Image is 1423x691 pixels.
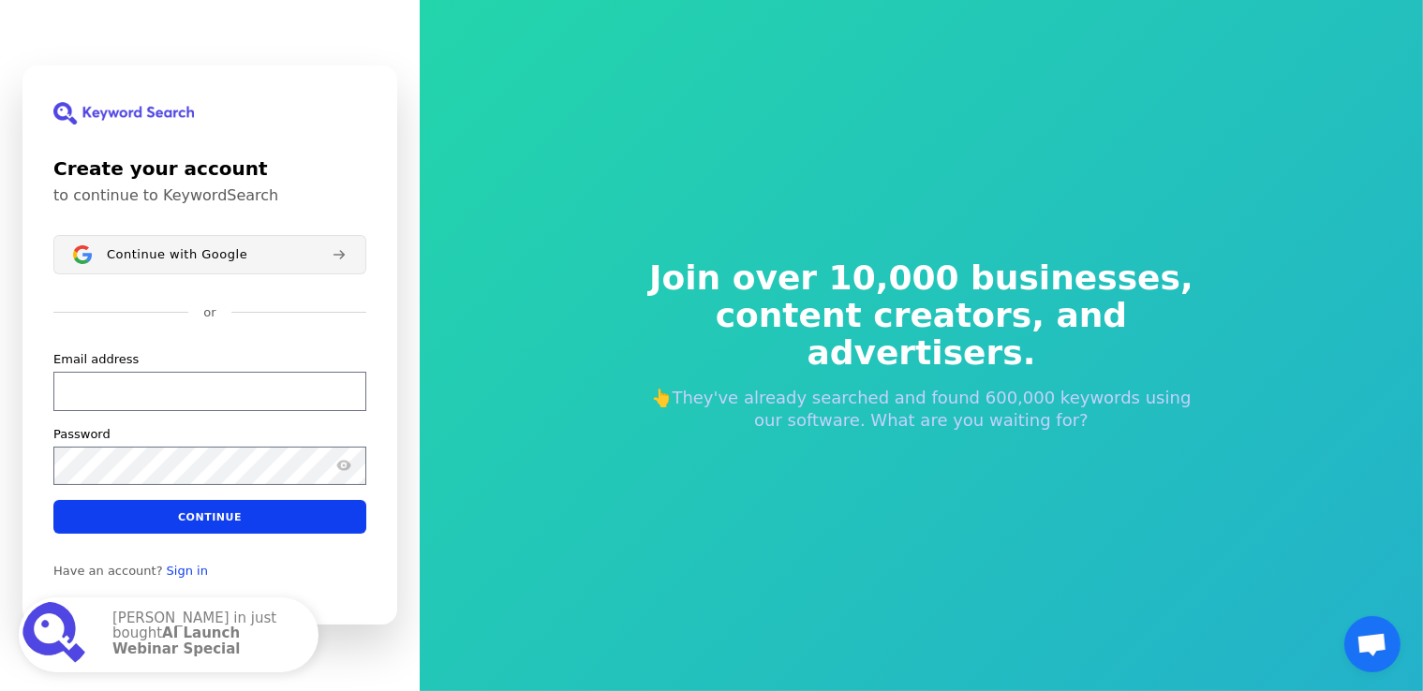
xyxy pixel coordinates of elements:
[53,351,139,368] label: Email address
[637,259,1207,297] span: Join over 10,000 businesses,
[167,564,208,579] a: Sign in
[53,426,111,443] label: Password
[112,625,241,657] strong: AI Launch Webinar Special
[333,455,355,478] button: Show password
[53,186,366,205] p: to continue to KeywordSearch
[637,387,1207,432] p: 👆They've already searched and found 600,000 keywords using our software. What are you waiting for?
[107,247,247,262] span: Continue with Google
[637,297,1207,372] span: content creators, and advertisers.
[1344,616,1401,672] div: Open chat
[53,102,194,125] img: KeywordSearch
[22,601,90,669] img: AI Launch Webinar Special
[73,245,92,264] img: Sign in with Google
[112,610,300,660] p: [PERSON_NAME] in just bought
[53,564,163,579] span: Have an account?
[53,500,366,534] button: Continue
[203,304,215,321] p: or
[53,154,366,183] h1: Create your account
[53,235,366,274] button: Sign in with GoogleContinue with Google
